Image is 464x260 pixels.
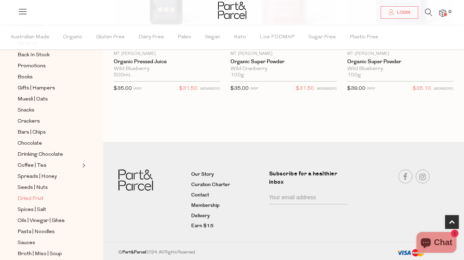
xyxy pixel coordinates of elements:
a: Books [18,73,80,81]
span: Login [395,10,410,16]
a: Organic Super Powder [347,59,454,65]
span: $35.00 [230,86,249,91]
a: Organic Pressed Juice [114,59,220,65]
span: Dried Fruit [18,195,44,203]
div: Wild Cranberry [230,66,337,72]
span: Seeds | Nuts [18,184,48,192]
a: Pasta | Noodles [18,228,80,236]
a: Snacks [18,106,80,115]
a: Muesli | Oats [18,95,80,104]
span: $35.00 [114,86,132,91]
a: Dried Fruit [18,194,80,203]
span: Sugar Free [308,25,336,49]
span: Pasta | Noodles [18,228,55,236]
span: Drinking Chocolate [18,151,63,159]
a: Earn $15 [191,222,264,230]
a: Membership [191,202,264,210]
span: Low FODMAP [260,25,295,49]
small: MEMBERS [200,87,220,91]
span: $31.50 [296,84,314,93]
a: Spreads | Honey [18,172,80,181]
small: RRP [250,87,258,91]
img: payment-methods.png [397,249,424,257]
a: Promotions [18,62,80,70]
a: Contact [191,191,264,200]
span: Vegan [205,25,220,49]
span: Muesli | Oats [18,95,48,104]
span: $35.10 [413,84,431,93]
span: $39.00 [347,86,365,91]
a: Our Story [191,171,264,179]
small: MEMBERS [434,87,454,91]
span: Spices | Salt [18,206,46,214]
a: 0 [439,9,446,17]
span: Back In Stock [18,51,50,59]
a: Broth | Miso | Soup [18,250,80,258]
img: Part&Parcel [118,170,153,191]
span: Books [18,73,33,81]
span: Dairy Free [138,25,164,49]
span: Promotions [18,62,46,70]
span: Gifts | Hampers [18,84,55,93]
span: Chocolate [18,139,42,148]
p: Mt. [PERSON_NAME] [230,51,337,57]
b: Part&Parcel [122,249,146,255]
a: Delivery [191,212,264,220]
span: Gluten Free [96,25,125,49]
span: 0 [447,9,453,15]
p: Mt. [PERSON_NAME] [347,51,454,57]
span: Paleo [178,25,191,49]
a: Crackers [18,117,80,126]
small: RRP [367,87,375,91]
img: Part&Parcel [218,2,246,19]
span: 500mL [114,72,132,78]
a: Sauces [18,239,80,247]
span: Bars | Chips [18,128,46,137]
small: MEMBERS [317,87,337,91]
span: 100g [347,72,361,78]
a: Oils | Vinegar | Ghee [18,216,80,225]
span: 100g [230,72,244,78]
span: Oils | Vinegar | Ghee [18,217,65,225]
a: Spices | Salt [18,205,80,214]
a: Chocolate [18,139,80,148]
span: $31.50 [179,84,197,93]
label: Subscribe for a healthier inbox [269,170,352,191]
inbox-online-store-chat: Shopify online store chat [414,232,458,254]
a: Organic Super Powder [230,59,337,65]
a: Coffee | Tea [18,161,80,170]
span: Broth | Miso | Soup [18,250,62,258]
span: Australian Made [11,25,49,49]
small: RRP [134,87,142,91]
a: Back In Stock [18,51,80,59]
span: Crackers [18,117,40,126]
a: Drinking Chocolate [18,150,80,159]
a: Login [381,6,418,19]
span: Plastic Free [350,25,378,49]
span: Snacks [18,106,34,115]
div: Wild Blueberry [114,66,220,72]
span: Spreads | Honey [18,173,57,181]
input: Your email address [269,191,348,204]
p: Mt. [PERSON_NAME] [114,51,220,57]
div: Wild Blueberry [347,66,454,72]
a: Gifts | Hampers [18,84,80,93]
div: © 2024. All Rights Reserved. [108,249,357,256]
a: Bars | Chips [18,128,80,137]
a: Curation Charter [191,181,264,189]
span: Organic [63,25,82,49]
button: Expand/Collapse Coffee | Tea [81,161,85,170]
span: Sauces [18,239,35,247]
a: Seeds | Nuts [18,183,80,192]
span: Keto [234,25,246,49]
span: Coffee | Tea [18,162,46,170]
